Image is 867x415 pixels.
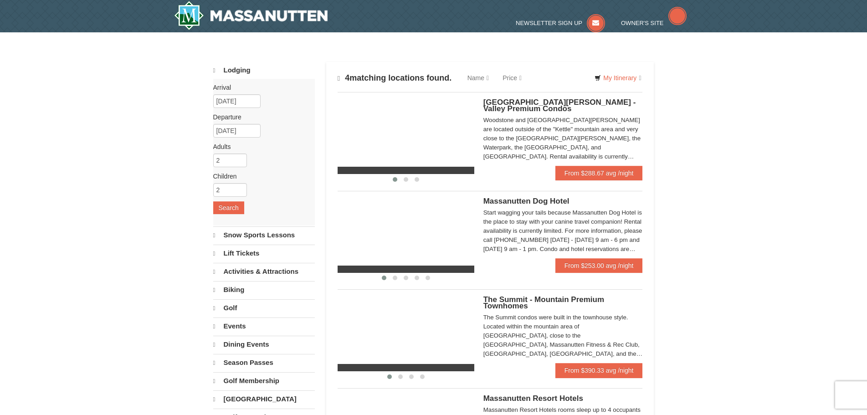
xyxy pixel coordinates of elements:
[621,20,664,26] span: Owner's Site
[213,299,315,317] a: Golf
[483,295,604,310] span: The Summit - Mountain Premium Townhomes
[483,208,643,254] div: Start wagging your tails because Massanutten Dog Hotel is the place to stay with your canine trav...
[174,1,328,30] img: Massanutten Resort Logo
[213,336,315,353] a: Dining Events
[621,20,687,26] a: Owner's Site
[213,390,315,408] a: [GEOGRAPHIC_DATA]
[483,197,569,205] span: Massanutten Dog Hotel
[589,71,647,85] a: My Itinerary
[483,394,583,403] span: Massanutten Resort Hotels
[213,226,315,244] a: Snow Sports Lessons
[213,201,244,214] button: Search
[213,245,315,262] a: Lift Tickets
[213,372,315,389] a: Golf Membership
[213,172,308,181] label: Children
[174,1,328,30] a: Massanutten Resort
[483,313,643,359] div: The Summit condos were built in the townhouse style. Located within the mountain area of [GEOGRAP...
[555,258,643,273] a: From $253.00 avg /night
[213,62,315,79] a: Lodging
[483,116,643,161] div: Woodstone and [GEOGRAPHIC_DATA][PERSON_NAME] are located outside of the "Kettle" mountain area an...
[213,318,315,335] a: Events
[496,69,528,87] a: Price
[516,20,582,26] span: Newsletter Sign Up
[555,166,643,180] a: From $288.67 avg /night
[483,98,636,113] span: [GEOGRAPHIC_DATA][PERSON_NAME] - Valley Premium Condos
[213,83,308,92] label: Arrival
[461,69,496,87] a: Name
[213,281,315,298] a: Biking
[213,142,308,151] label: Adults
[213,354,315,371] a: Season Passes
[213,263,315,280] a: Activities & Attractions
[213,113,308,122] label: Departure
[516,20,605,26] a: Newsletter Sign Up
[555,363,643,378] a: From $390.33 avg /night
